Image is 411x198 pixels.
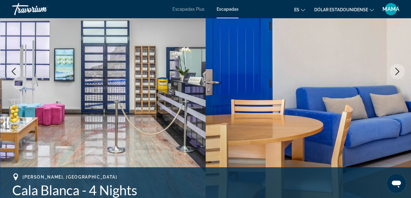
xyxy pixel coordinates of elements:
[6,64,21,79] button: Previous image
[387,174,406,193] iframe: Botón para iniciar la ventana de mensajería
[294,7,299,12] font: es
[390,64,405,79] button: Next image
[314,5,374,14] button: Cambiar moneda
[383,3,399,16] button: Menú de usuario
[12,182,399,198] h1: Cala Blanca - 4 Nights
[217,7,239,12] a: Escapadas
[382,6,399,12] font: MAMÁ
[12,1,73,17] a: Travorium
[314,7,368,12] font: Dólar estadounidense
[172,7,204,12] a: Escapadas Plus
[294,5,305,14] button: Cambiar idioma
[23,175,117,179] span: [PERSON_NAME], [GEOGRAPHIC_DATA]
